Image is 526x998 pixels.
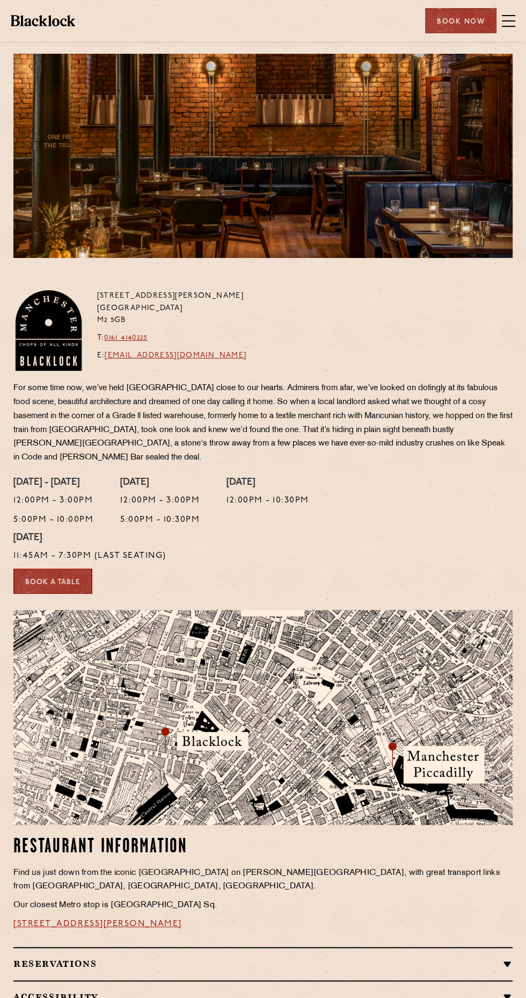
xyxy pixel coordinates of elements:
span: Our closest Metro stop is [GEOGRAPHIC_DATA] Sq. [13,901,217,909]
h4: [DATE] [227,477,309,489]
p: 12:00pm - 3:00pm [120,494,200,508]
a: Book a Table [13,569,92,594]
img: BL_Textured_Logo-footer-cropped.svg [11,15,75,26]
p: 5:00pm - 10:00pm [13,513,93,527]
h2: Reservations [13,959,513,969]
p: 12:00pm - 10:30pm [227,494,309,508]
img: BL_Manchester_Logo-bleed.png [13,290,84,371]
img: svg%3E [462,631,526,846]
p: E: [97,350,247,362]
span: Find us just down from the iconic [GEOGRAPHIC_DATA] on [PERSON_NAME][GEOGRAPHIC_DATA], with great... [13,869,500,891]
p: T: [97,332,247,344]
h4: [DATE] - [DATE] [13,477,93,489]
p: For some time now, we’ve held [GEOGRAPHIC_DATA] close to our hearts. Admirers from afar, we’ve lo... [13,382,513,465]
div: Book Now [425,8,496,33]
h2: Restaurant Information [13,837,313,858]
a: [STREET_ADDRESS][PERSON_NAME] [13,920,182,928]
h4: [DATE] [13,533,166,544]
p: [STREET_ADDRESS][PERSON_NAME] [GEOGRAPHIC_DATA] M2 5GB [97,290,247,327]
h4: [DATE] [120,477,200,489]
a: 0161 4140225 [104,334,147,342]
p: 11:45am - 7:30pm (Last Seating) [13,549,166,563]
p: 12:00pm - 3:00pm [13,494,93,508]
p: 5:00pm - 10:30pm [120,513,200,527]
a: [EMAIL_ADDRESS][DOMAIN_NAME] [105,351,246,360]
